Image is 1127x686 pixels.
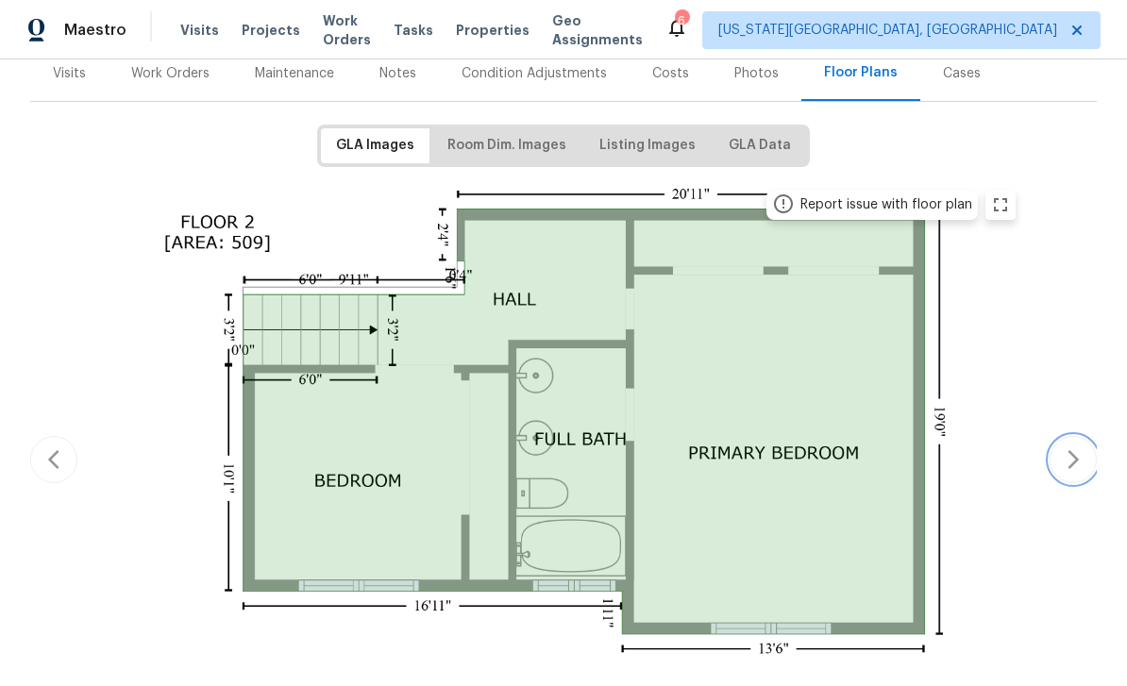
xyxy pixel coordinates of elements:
[323,11,371,49] span: Work Orders
[462,64,607,83] div: Condition Adjustments
[53,64,86,83] div: Visits
[734,64,779,83] div: Photos
[336,134,414,158] span: GLA Images
[379,64,416,83] div: Notes
[131,64,210,83] div: Work Orders
[321,128,429,163] button: GLA Images
[714,128,806,163] button: GLA Data
[943,64,981,83] div: Cases
[652,64,689,83] div: Costs
[447,134,566,158] span: Room Dim. Images
[432,128,581,163] button: Room Dim. Images
[180,21,219,40] span: Visits
[985,190,1016,220] button: zoom in
[675,11,688,30] div: 6
[718,21,1057,40] span: [US_STATE][GEOGRAPHIC_DATA], [GEOGRAPHIC_DATA]
[800,195,972,214] div: Report issue with floor plan
[584,128,711,163] button: Listing Images
[552,11,643,49] span: Geo Assignments
[394,24,433,37] span: Tasks
[242,21,300,40] span: Projects
[456,21,530,40] span: Properties
[824,63,898,82] div: Floor Plans
[64,21,126,40] span: Maestro
[729,134,791,158] span: GLA Data
[599,134,696,158] span: Listing Images
[255,64,334,83] div: Maintenance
